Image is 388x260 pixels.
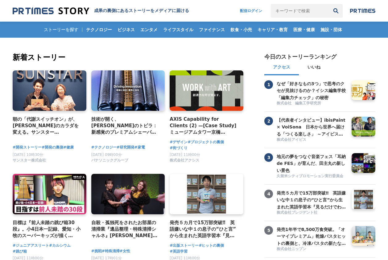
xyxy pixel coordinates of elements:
[115,27,137,32] span: ビジネス
[42,145,63,150] a: #開発の裏側
[91,153,122,157] span: [DATE] 09時00分
[291,27,317,32] span: 医療・健康
[115,22,137,38] a: ビジネス
[120,248,130,254] span: #女性
[264,53,336,61] h2: 今日のストーリーランキング
[13,243,49,249] a: #ジュニアアスリート
[138,22,160,38] a: エンタメ
[91,160,128,164] a: パナソニックグループ
[277,153,347,173] a: 地元の夢をつなぐ音楽フェス「耳納 de FES」が育んだ、田主丸の新しい景色
[170,145,188,151] a: #街づくり
[350,8,375,13] img: prtimes
[13,7,89,15] img: 成果の裏側にあるストーリーをメディアに届ける
[134,145,145,150] a: #家電
[277,101,321,106] span: 株式会社 編集工学研究所
[264,61,299,75] button: アクセス
[277,137,347,143] a: 株式会社アイビス
[170,249,188,254] span: #英語学習
[13,153,43,157] span: [DATE] 10時30分
[277,117,347,136] a: 【代表者インタビュー】ibisPaint × VoiSona 日本から世界へ届ける「つくる楽しさ」 ～アイビスがテクノスピーチと挑戦する、新しい創作文化の形成～
[264,80,273,89] span: 1
[91,145,117,150] a: #テクノロジー
[188,139,224,145] a: #プロジェクトの裏側
[277,210,317,215] span: 株式会社プレジデント社
[170,116,238,136] a: AXIS Capability for Clients (2) —[Case Study] ミュージアムタワー京橋 「WORK with ART」
[84,27,114,32] span: テクノロジー
[170,160,199,164] a: 株式会社アクシス
[277,246,306,252] span: 株式会社ニップン
[277,80,347,100] a: なぜ「好きなもの3つ」で思考のクセが見抜けるのか？イシス編集学校「編集力チェック」の秘密
[277,246,347,252] a: 株式会社ニップン
[299,61,329,75] button: いいね
[170,219,238,239] a: 発売５カ月で15万部突破‼ 英語嫌いな中１の息子の“ひと言”から生まれた英語学習本『見るだけでわかる‼ 英語ピクト図鑑』異例ヒットの要因
[318,22,345,38] a: 施設・団体
[264,117,273,125] span: 2
[63,145,74,150] a: #健康
[277,210,347,216] a: 株式会社プレジデント社
[13,52,245,63] h2: 新着ストーリー
[13,158,46,163] span: サンスター株式会社
[91,158,128,163] span: パナソニックグループ
[196,27,227,32] span: ファイナンス
[94,8,189,14] h1: 成果の裏側にあるストーリーをメディアに届ける
[277,117,347,137] h3: 【代表者インタビュー】ibisPaint × VoiSona 日本から世界へ届ける「つくる楽しさ」 ～アイビスがテクノスピーチと挑戦する、新しい創作文化の形成～
[277,190,347,209] a: 発売５カ月で15万部突破‼ 英語嫌いな中１の息子の“ひと言”から生まれた英語学習本『見るだけでわかる‼ 英語ピクト図鑑』異例ヒットの要因
[277,190,347,210] h3: 発売５カ月で15万部突破‼ 英語嫌いな中１の息子の“ひと言”から生まれた英語学習本『見るだけでわかる‼ 英語ピクト図鑑』異例ヒットの要因
[228,27,254,32] span: 飲食・小売
[277,80,347,101] h3: なぜ「好きなもの3つ」で思考のクセが見抜けるのか？イシス編集学校「編集力チェック」の秘密
[329,4,343,18] button: 検索
[277,137,306,142] span: 株式会社アイビス
[138,27,160,32] span: エンタメ
[91,248,102,254] a: #挑戦
[277,226,347,247] h3: 発売1年半で8,500万食突破。「オーマイプレミアム」乾燥パスタヒットの裏側と、冷凍パスタの新たな挑戦。徹底的な消費者起点で「おいしさ」を追求するニップンの歩み
[91,116,160,136] a: 技術が開く、[PERSON_NAME]のトビラ：新感覚のプレミアムシェーバー「ラムダッシュ パームイン」
[13,219,81,239] a: 目標は『前人未踏の跳び箱30段』。小4日本一記録、愛知・小牧のスーパーキッズが描く[PERSON_NAME]とは？
[13,116,81,136] a: 朝の「代謝スイッチオン」が、[PERSON_NAME]のカラダを変える。サンスター「[GEOGRAPHIC_DATA]」から生まれた、新しい健康飲料の開発舞台裏
[13,7,189,15] a: 成果の裏側にあるストーリーをメディアに届ける 成果の裏側にあるストーリーをメディアに届ける
[170,139,188,145] a: #デザイン
[264,190,273,198] span: 4
[13,145,42,150] a: #開発ストーリー
[318,27,345,32] span: 施設・団体
[255,22,290,38] a: キャリア・教育
[291,22,317,38] a: 医療・健康
[228,22,254,38] a: 飲食・小売
[199,243,224,249] a: #ヒットの裏側
[49,243,71,249] a: #カルシウム
[117,145,134,150] a: #研究開発
[255,27,290,32] span: キャリア・教育
[277,153,347,174] h3: 地元の夢をつなぐ音楽フェス「耳納 de FES」が育んだ、田主丸の新しい景色
[91,219,160,239] a: 自殺・孤独死をされたお部屋の清掃業『遺品整理・特殊清掃シャルネ』[PERSON_NAME]がBeauty [GEOGRAPHIC_DATA][PERSON_NAME][GEOGRAPHIC_DA...
[170,243,199,249] a: #出版ストーリー
[264,153,273,162] span: 3
[277,101,347,107] a: 株式会社 編集工学研究所
[277,174,347,179] a: 久留米シティプロモーション実行委員会
[161,27,196,32] span: ライフスタイル
[84,22,114,38] a: テクノロジー
[102,248,120,254] a: #特殊清掃
[234,4,268,18] a: 配信ログイン
[264,226,273,235] span: 5
[13,249,27,254] a: #跳び箱
[196,22,227,38] a: ファイナンス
